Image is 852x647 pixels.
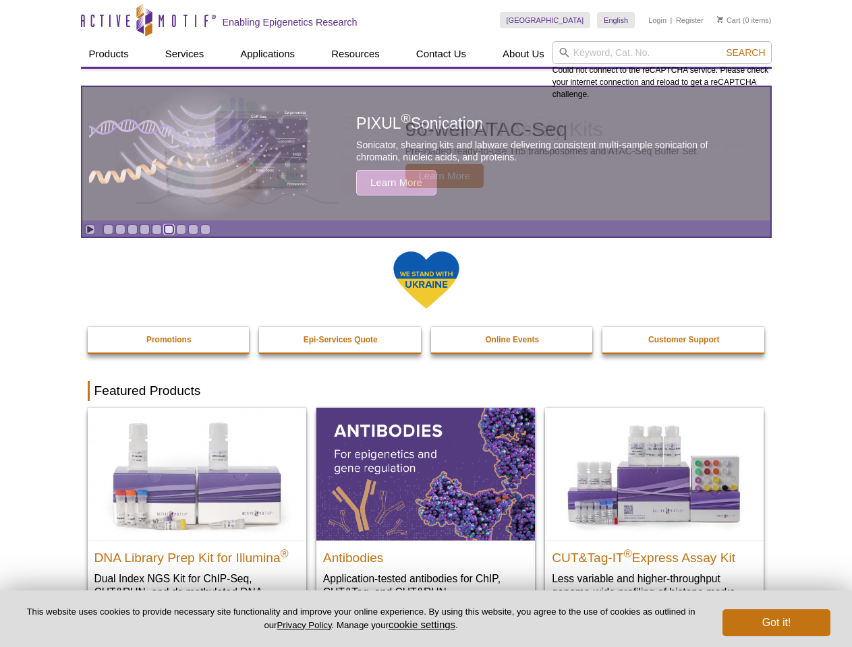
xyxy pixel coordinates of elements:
img: PIXUL sonication [89,86,312,221]
a: Epi-Services Quote [259,327,422,352]
a: English [597,12,635,28]
h2: DNA Library Prep Kit for Illumina [94,545,300,565]
a: Toggle autoplay [85,224,95,235]
img: Your Cart [717,16,723,23]
h2: Enabling Epigenetics Research [223,16,358,28]
a: DNA Library Prep Kit for Illumina DNA Library Prep Kit for Illumina® Dual Index NGS Kit for ChIP-... [88,408,306,625]
p: Dual Index NGS Kit for ChIP-Seq, CUT&RUN, and ds methylated DNA assays. [94,572,300,613]
a: Register [676,16,704,25]
span: Search [726,47,765,58]
a: Products [81,41,137,67]
button: Got it! [722,609,830,636]
img: We Stand With Ukraine [393,250,460,310]
article: PIXUL Sonication [82,87,770,220]
a: Applications [232,41,303,67]
a: Go to slide 4 [140,224,150,235]
strong: Online Events [485,335,539,344]
a: Privacy Policy [277,620,331,630]
li: | [671,12,673,28]
a: CUT&Tag-IT® Express Assay Kit CUT&Tag-IT®Express Assay Kit Less variable and higher-throughput ge... [545,408,764,612]
a: Go to slide 8 [188,224,198,235]
sup: ® [401,112,411,126]
sup: ® [281,547,289,559]
div: Could not connect to the reCAPTCHA service. Please check your internet connection and reload to g... [552,41,772,100]
strong: Epi-Services Quote [304,335,378,344]
a: Go to slide 7 [176,224,186,235]
a: Go to slide 2 [115,224,125,235]
a: Contact Us [408,41,474,67]
li: (0 items) [717,12,772,28]
img: CUT&Tag-IT® Express Assay Kit [545,408,764,540]
a: Resources [323,41,388,67]
h2: Antibodies [323,545,528,565]
p: Application-tested antibodies for ChIP, CUT&Tag, and CUT&RUN. [323,572,528,599]
h2: CUT&Tag-IT Express Assay Kit [552,545,757,565]
sup: ® [624,547,632,559]
a: Cart [717,16,741,25]
a: Go to slide 3 [127,224,138,235]
a: Go to slide 6 [164,224,174,235]
span: Learn More [356,170,436,195]
a: All Antibodies Antibodies Application-tested antibodies for ChIP, CUT&Tag, and CUT&RUN. [316,408,535,612]
a: Go to slide 9 [200,224,210,235]
a: Go to slide 1 [103,224,113,235]
a: Login [648,16,666,25]
a: Promotions [88,327,251,352]
a: Go to slide 5 [152,224,162,235]
a: Online Events [431,327,594,352]
a: PIXUL sonication PIXUL®Sonication Sonicator, shearing kits and labware delivering consistent mult... [82,87,770,220]
img: All Antibodies [316,408,535,540]
a: [GEOGRAPHIC_DATA] [500,12,591,28]
input: Keyword, Cat. No. [552,41,772,64]
p: This website uses cookies to provide necessary site functionality and improve your online experie... [22,606,700,631]
a: About Us [494,41,552,67]
strong: Customer Support [648,335,719,344]
p: Less variable and higher-throughput genome-wide profiling of histone marks​. [552,572,757,599]
h2: Featured Products [88,381,765,401]
button: Search [722,47,769,59]
a: Services [157,41,212,67]
img: DNA Library Prep Kit for Illumina [88,408,306,540]
strong: Promotions [146,335,192,344]
a: Customer Support [602,327,766,352]
button: cookie settings [389,619,455,630]
p: Sonicator, shearing kits and labware delivering consistent multi-sample sonication of chromatin, ... [356,139,739,163]
span: PIXUL Sonication [356,115,483,132]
